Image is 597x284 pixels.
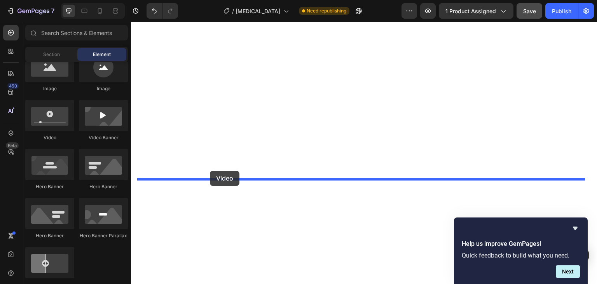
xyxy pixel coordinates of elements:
div: Help us improve GemPages! [462,224,580,278]
span: [MEDICAL_DATA] [236,7,280,15]
span: Element [93,51,111,58]
input: Search Sections & Elements [25,25,128,40]
h2: Help us improve GemPages! [462,239,580,249]
div: Hero Banner [25,232,74,239]
button: Hide survey [571,224,580,233]
button: 7 [3,3,58,19]
span: 1 product assigned [445,7,496,15]
p: Quick feedback to build what you need. [462,252,580,259]
span: / [232,7,234,15]
span: Save [523,8,536,14]
div: Publish [552,7,571,15]
div: Image [79,85,128,92]
div: Image [25,85,74,92]
button: Save [517,3,542,19]
p: 7 [51,6,54,16]
div: Beta [6,142,19,149]
div: Hero Banner [25,183,74,190]
div: Hero Banner Parallax [79,232,128,239]
div: 450 [7,83,19,89]
span: Need republishing [307,7,346,14]
div: Video Banner [79,134,128,141]
button: Publish [545,3,578,19]
iframe: Design area [131,22,597,284]
button: Next question [556,265,580,278]
div: Undo/Redo [147,3,178,19]
div: Hero Banner [79,183,128,190]
button: 1 product assigned [439,3,513,19]
div: Video [25,134,74,141]
span: Section [43,51,60,58]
